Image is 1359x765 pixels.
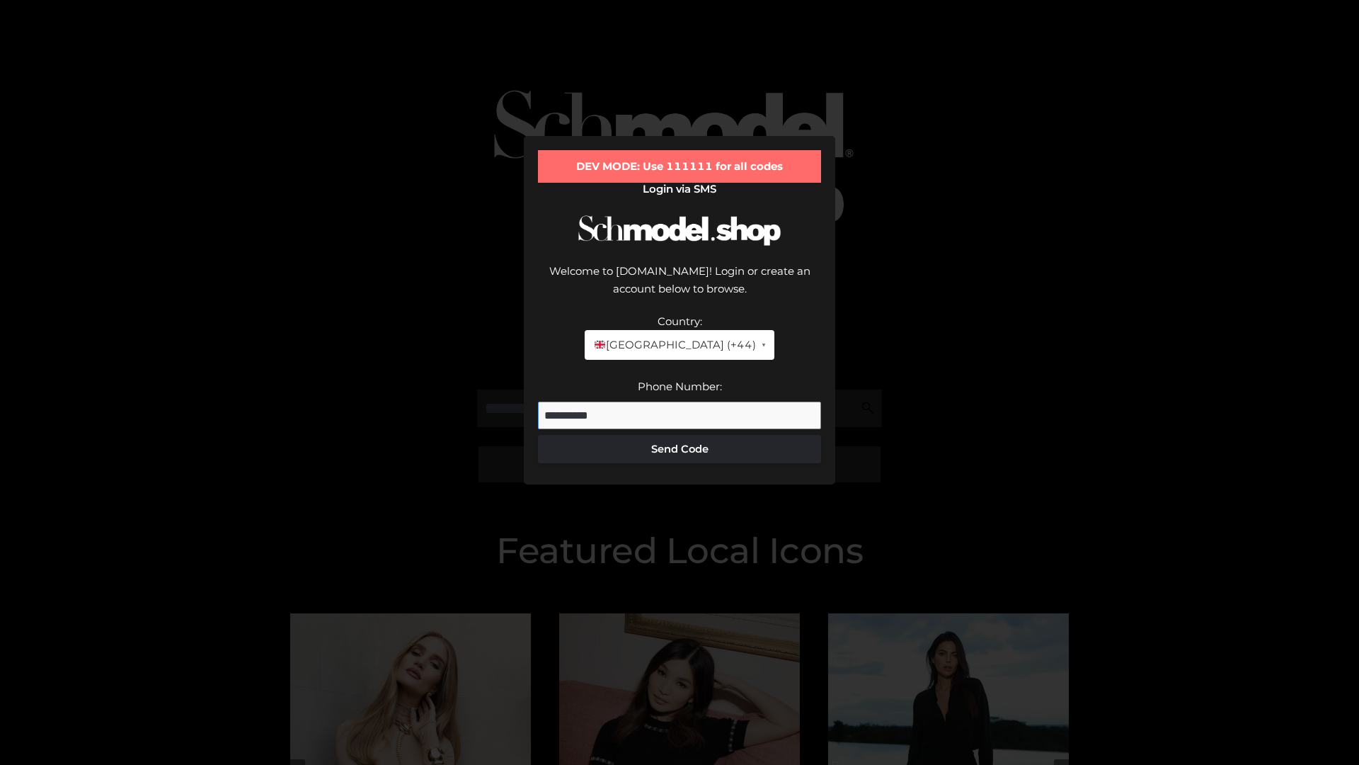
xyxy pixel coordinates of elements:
[595,339,605,350] img: 🇬🇧
[573,203,786,259] img: Schmodel Logo
[538,150,821,183] div: DEV MODE: Use 111111 for all codes
[593,336,755,354] span: [GEOGRAPHIC_DATA] (+44)
[658,314,702,328] label: Country:
[538,183,821,195] h2: Login via SMS
[538,435,821,463] button: Send Code
[638,380,722,393] label: Phone Number:
[538,262,821,312] div: Welcome to [DOMAIN_NAME]! Login or create an account below to browse.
